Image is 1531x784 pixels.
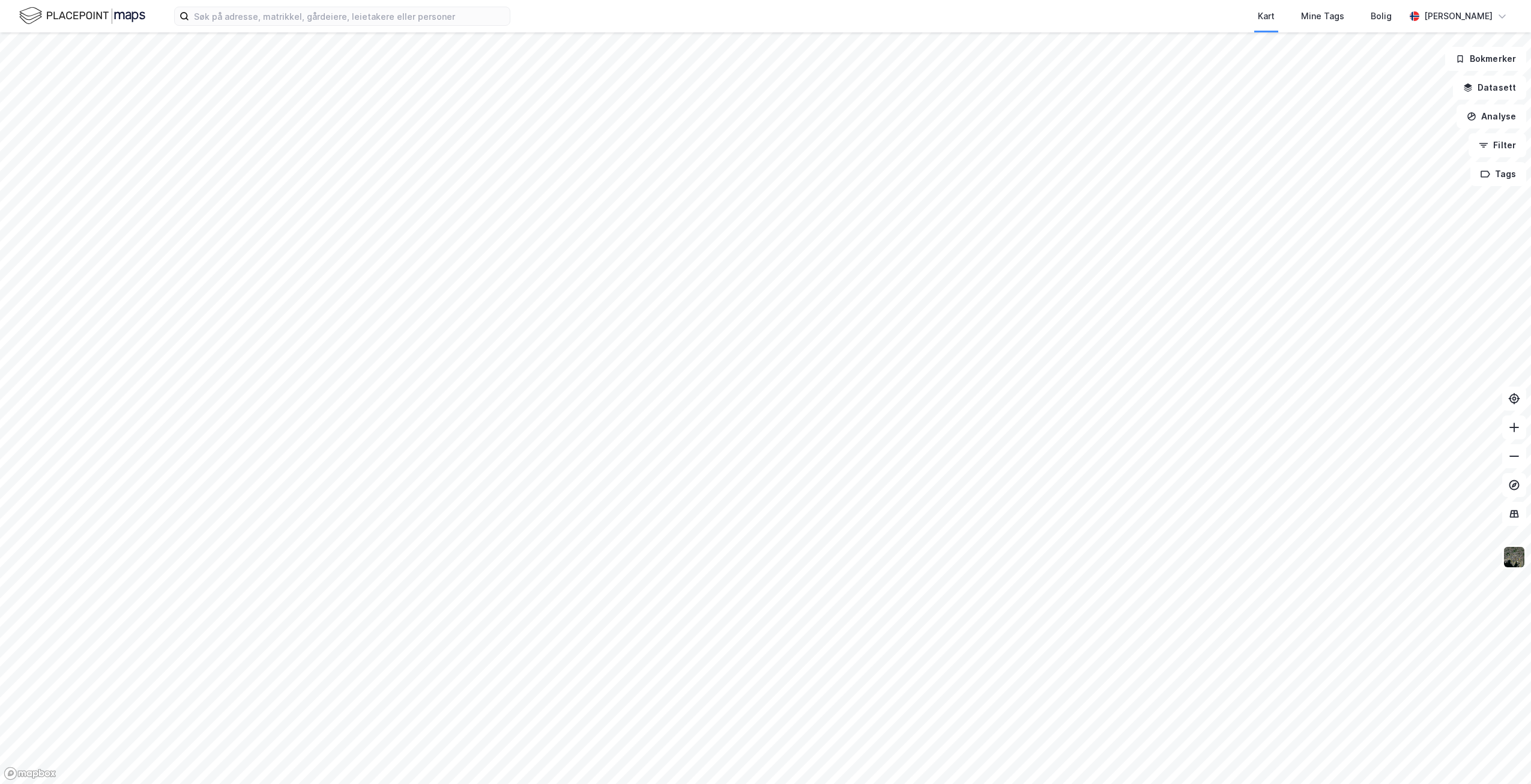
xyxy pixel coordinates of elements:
div: Bolig [1371,9,1392,23]
iframe: Chat Widget [1471,726,1531,784]
input: Søk på adresse, matrikkel, gårdeiere, leietakere eller personer [189,7,510,25]
div: Mine Tags [1301,9,1344,23]
div: [PERSON_NAME] [1424,9,1493,23]
div: Kontrollprogram for chat [1471,726,1531,784]
div: Kart [1258,9,1275,23]
img: logo.f888ab2527a4732fd821a326f86c7f29.svg [19,5,145,26]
